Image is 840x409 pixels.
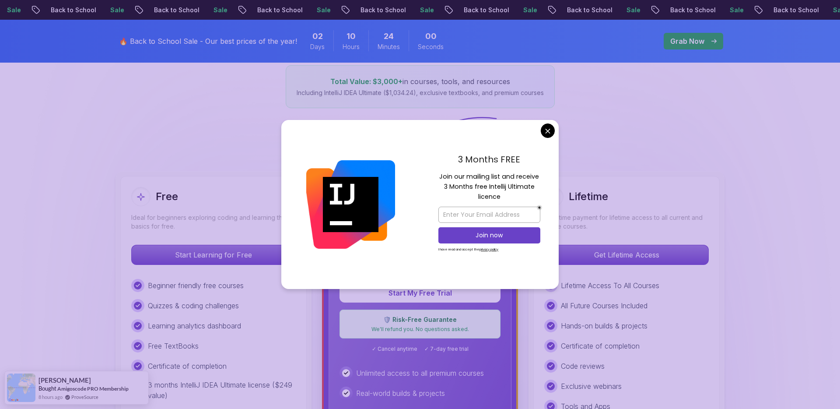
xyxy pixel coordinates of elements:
[71,393,98,401] a: ProveSource
[156,190,178,204] h2: Free
[662,6,722,14] p: Back to School
[456,6,515,14] p: Back to School
[38,377,91,384] span: [PERSON_NAME]
[339,283,500,303] button: Start My Free Trial
[561,300,647,311] p: All Future Courses Included
[766,6,825,14] p: Back to School
[561,361,605,371] p: Code reviews
[722,6,750,14] p: Sale
[148,280,244,291] p: Beginner friendly free courses
[131,213,296,231] p: Ideal for beginners exploring coding and learning the basics for free.
[561,321,647,331] p: Hands-on builds & projects
[544,250,709,259] a: Get Lifetime Access
[384,30,394,42] span: 24 Minutes
[353,6,412,14] p: Back to School
[312,30,323,42] span: 2 Days
[297,76,544,87] p: in courses, tools, and resources
[412,6,440,14] p: Sale
[569,190,608,204] h2: Lifetime
[425,30,437,42] span: 0 Seconds
[544,245,709,265] button: Get Lifetime Access
[148,380,296,401] p: 3 months IntelliJ IDEA Ultimate license ($249 value)
[350,288,490,298] p: Start My Free Trial
[38,385,56,392] span: Bought
[343,42,360,51] span: Hours
[148,361,227,371] p: Certificate of completion
[131,250,296,259] a: Start Learning for Free
[148,300,239,311] p: Quizzes & coding challenges
[356,368,484,378] p: Unlimited access to all premium courses
[345,326,495,333] p: We'll refund you. No questions asked.
[38,393,63,401] span: 8 hours ago
[544,213,709,231] p: One-time payment for lifetime access to all current and future courses.
[670,36,704,46] p: Grab Now
[148,341,199,351] p: Free TextBooks
[346,30,356,42] span: 10 Hours
[418,42,444,51] span: Seconds
[561,341,640,351] p: Certificate of completion
[559,6,619,14] p: Back to School
[619,6,647,14] p: Sale
[131,245,296,265] button: Start Learning for Free
[297,88,544,97] p: Including IntelliJ IDEA Ultimate ($1,034.24), exclusive textbooks, and premium courses
[206,6,234,14] p: Sale
[310,42,325,51] span: Days
[119,36,297,46] p: 🔥 Back to School Sale - Our best prices of the year!
[561,280,659,291] p: Lifetime Access To All Courses
[372,346,417,353] span: ✓ Cancel anytime
[309,6,337,14] p: Sale
[249,6,309,14] p: Back to School
[43,6,102,14] p: Back to School
[345,315,495,324] p: 🛡️ Risk-Free Guarantee
[132,245,295,264] p: Start Learning for Free
[356,388,445,398] p: Real-world builds & projects
[330,77,402,86] span: Total Value: $3,000+
[7,374,35,402] img: provesource social proof notification image
[102,6,130,14] p: Sale
[545,245,708,264] p: Get Lifetime Access
[424,346,469,353] span: ✓ 7-day free trial
[146,6,206,14] p: Back to School
[515,6,543,14] p: Sale
[561,381,622,391] p: Exclusive webinars
[57,385,129,392] a: Amigoscode PRO Membership
[378,42,400,51] span: Minutes
[148,321,241,331] p: Learning analytics dashboard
